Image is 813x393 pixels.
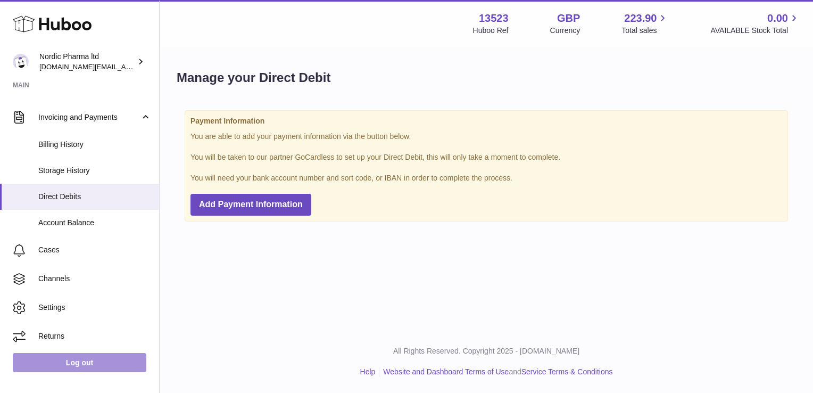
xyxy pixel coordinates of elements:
[38,331,151,341] span: Returns
[624,11,657,26] span: 223.90
[479,11,509,26] strong: 13523
[177,69,330,86] h1: Manage your Direct Debit
[621,26,669,36] span: Total sales
[521,367,613,376] a: Service Terms & Conditions
[38,112,140,122] span: Invoicing and Payments
[550,26,580,36] div: Currency
[199,200,303,209] span: Add Payment Information
[383,367,509,376] a: Website and Dashboard Terms of Use
[190,132,782,142] p: You are able to add your payment information via the button below.
[557,11,580,26] strong: GBP
[38,274,151,284] span: Channels
[190,194,311,216] button: Add Payment Information
[621,11,669,36] a: 223.90 Total sales
[38,166,151,176] span: Storage History
[710,11,800,36] a: 0.00 AVAILABLE Stock Total
[767,11,788,26] span: 0.00
[38,245,151,255] span: Cases
[38,218,151,228] span: Account Balance
[168,346,804,356] p: All Rights Reserved. Copyright 2025 - [DOMAIN_NAME]
[39,62,212,71] span: [DOMAIN_NAME][EMAIL_ADDRESS][DOMAIN_NAME]
[710,26,800,36] span: AVAILABLE Stock Total
[39,52,135,72] div: Nordic Pharma ltd
[190,173,782,183] p: You will need your bank account number and sort code, or IBAN in order to complete the process.
[38,302,151,313] span: Settings
[360,367,376,376] a: Help
[13,54,29,70] img: accounts.uk@nordicpharma.com
[38,192,151,202] span: Direct Debits
[190,116,782,126] strong: Payment Information
[38,140,151,150] span: Billing History
[190,152,782,162] p: You will be taken to our partner GoCardless to set up your Direct Debit, this will only take a mo...
[473,26,509,36] div: Huboo Ref
[13,353,146,372] a: Log out
[379,367,612,377] li: and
